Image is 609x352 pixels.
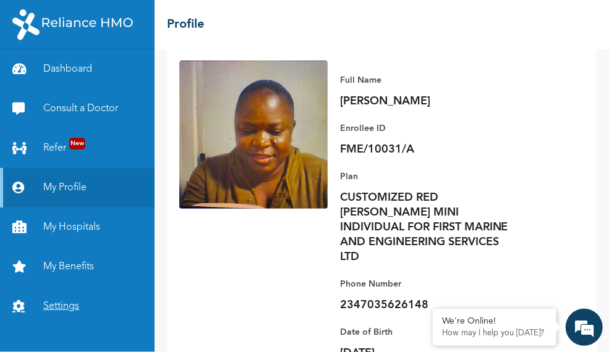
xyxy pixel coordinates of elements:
[61,139,217,153] p: Your chat session has ended
[64,69,208,86] div: Conversation(s)
[179,61,328,209] img: Enrollee
[69,138,85,149] span: New
[203,6,232,36] div: Minimize live chat window
[442,329,547,338] p: How may I help you today?
[340,298,513,312] p: 2347035626148
[167,15,204,34] h2: Profile
[340,325,513,340] p: Date of Birth
[121,290,236,329] div: FAQs
[340,94,513,109] p: [PERSON_NAME]
[442,316,547,327] div: We're Online!
[20,123,47,153] img: d_794563401_operators_776852000003600019
[12,9,133,40] img: RelianceHMO's Logo
[192,128,226,136] em: 2 hours ago
[61,122,178,139] span: [PERSON_NAME] Web Assistant
[340,277,513,291] p: Phone Number
[340,121,513,136] p: Enrollee ID
[340,73,513,88] p: Full Name
[340,142,513,157] p: FME/10031/A
[340,190,513,264] p: CUSTOMIZED RED [PERSON_NAME] MINI INDIVIDUAL FOR FIRST MARINE AND ENGINEERING SERVICES LTD
[187,249,221,282] div: New conversation
[340,169,513,184] p: Plan
[6,311,121,321] span: Conversation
